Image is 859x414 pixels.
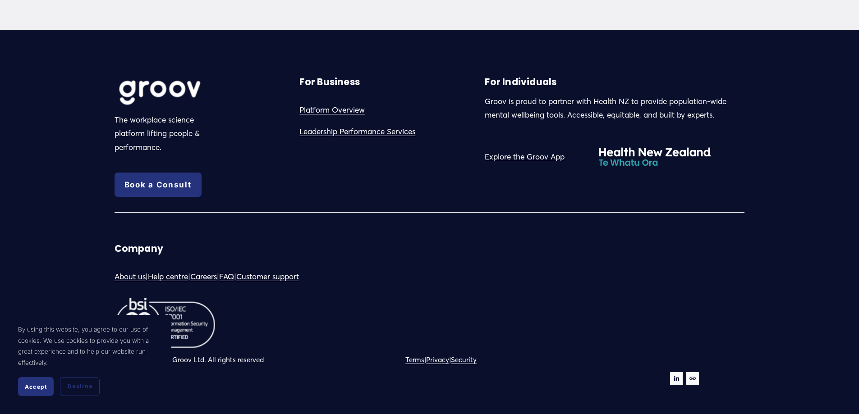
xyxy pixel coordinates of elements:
a: Platform Overview [299,103,365,117]
a: About us [115,270,146,284]
strong: For Individuals [485,76,556,88]
a: LinkedIn [670,372,683,385]
p: Groov is proud to partner with Health NZ to provide population-wide mental wellbeing tools. Acces... [485,95,744,122]
p: By using this website, you agree to our use of cookies. We use cookies to provide you with a grea... [18,324,162,368]
a: Terms [405,354,424,366]
a: Help centre [148,270,188,284]
strong: Company [115,242,163,255]
p: | | | | [115,270,427,284]
section: Cookie banner [9,315,171,405]
p: Copyright © 2024 Groov Ltd. All rights reserved [115,354,427,366]
a: Book a Consult [115,173,202,197]
a: Careers [190,270,217,284]
a: Privacy [426,354,449,366]
a: Explore the Groov App [485,150,565,164]
strong: For Business [299,76,359,88]
span: Decline [67,382,92,391]
span: Accept [25,383,47,390]
a: Leadership Performance Services [299,125,415,139]
button: Decline [60,377,100,396]
a: FAQ [219,270,234,284]
a: Security [451,354,477,366]
a: Customer support [236,270,299,284]
button: Accept [18,377,54,396]
p: | | [405,354,612,366]
a: URL [686,372,699,385]
p: The workplace science platform lifting people & performance. [115,113,216,155]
